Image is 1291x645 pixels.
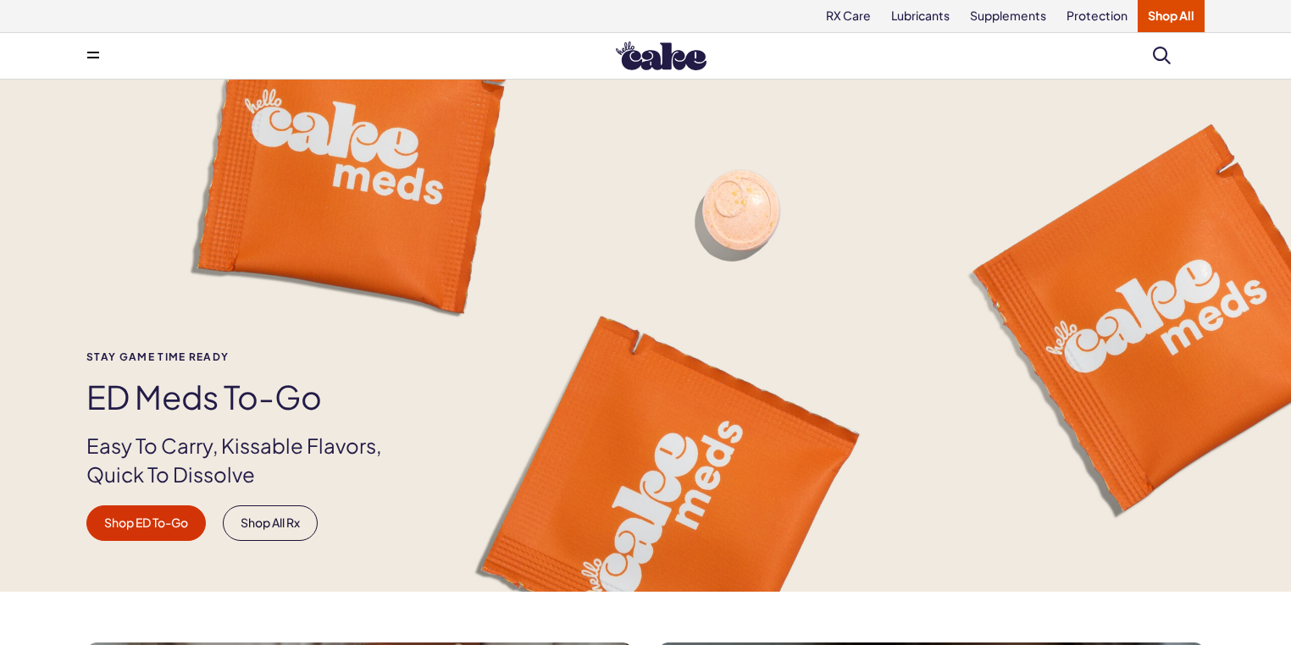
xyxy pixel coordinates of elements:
[223,505,318,541] a: Shop All Rx
[86,351,410,362] span: Stay Game time ready
[86,505,206,541] a: Shop ED To-Go
[86,379,410,415] h1: ED Meds to-go
[616,41,706,70] img: Hello Cake
[86,432,410,488] p: Easy To Carry, Kissable Flavors, Quick To Dissolve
